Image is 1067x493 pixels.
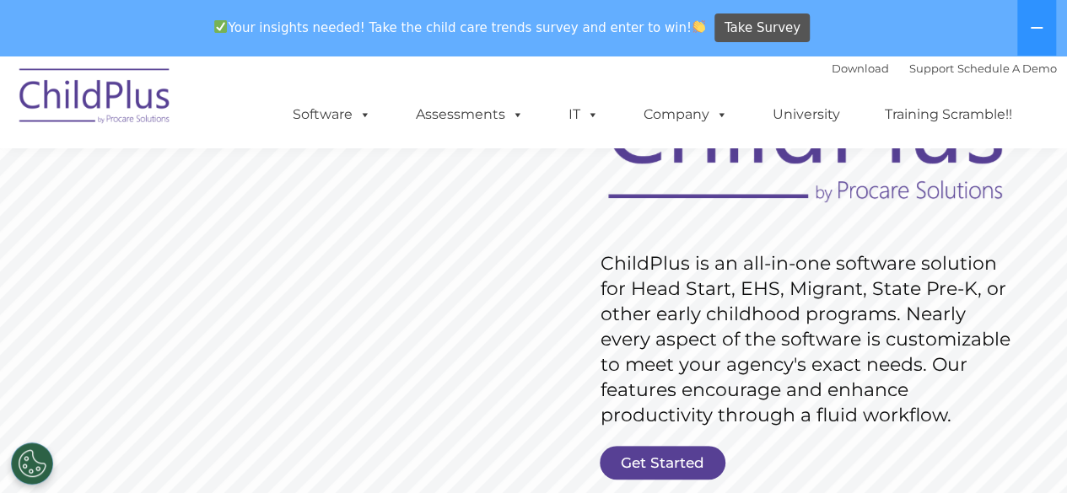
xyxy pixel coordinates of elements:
a: Company [627,98,745,131]
img: ChildPlus by Procare Solutions [11,56,180,141]
a: IT [552,98,616,131]
a: Download [832,62,889,75]
a: Take Survey [714,13,810,43]
span: Take Survey [725,13,800,43]
img: 👏 [692,20,705,33]
rs-layer: ChildPlus is an all-in-one software solution for Head Start, EHS, Migrant, State Pre-K, or other ... [601,251,1019,428]
a: Assessments [399,98,541,131]
a: University [756,98,857,131]
button: Cookies Settings [11,442,53,485]
font: | [832,62,1057,75]
a: Software [276,98,388,131]
span: Your insights needed! Take the child care trends survey and enter to win! [207,11,713,44]
a: Training Scramble!! [868,98,1029,131]
a: Schedule A Demo [957,62,1057,75]
a: Get Started [600,446,725,480]
a: Support [909,62,954,75]
img: ✅ [214,20,227,33]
